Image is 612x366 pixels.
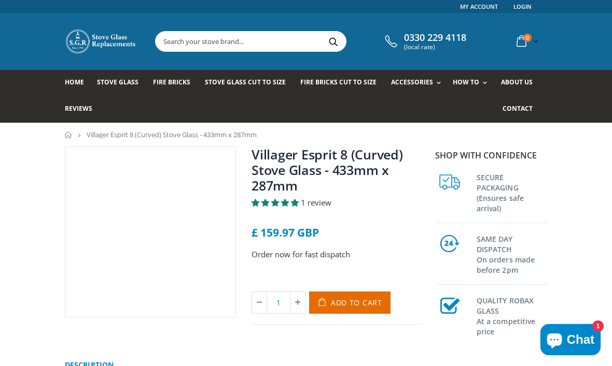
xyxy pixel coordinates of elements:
[331,298,382,308] span: Add to Cart
[65,96,100,123] a: Reviews
[205,70,293,96] a: Stove Glass Cut To Size
[309,291,391,314] button: Add to Cart
[501,70,540,96] a: About us
[391,70,446,96] a: Accessories
[153,78,190,86] span: Fire Bricks
[301,197,331,208] span: 1 review
[65,28,137,54] img: Stove Glass Replacement
[65,131,73,138] a: Home
[65,104,92,113] span: Reviews
[65,70,92,96] a: Home
[65,78,84,86] span: Home
[87,130,257,139] span: Villager Esprit 8 (Curved) Stove Glass - 433mm x 287mm
[300,70,384,96] a: Fire Bricks Cut To Size
[391,78,433,86] span: Accessories
[322,32,345,51] button: Search
[252,145,403,194] a: Villager Esprit 8 (Curved) Stove Glass - 433mm x 287mm
[252,248,423,260] p: Order now for fast dispatch
[156,32,441,51] input: Search your stove brand...
[252,225,319,240] span: £ 159.97 GBP
[477,232,547,275] h3: SAME DAY DISPATCH On orders made before 2pm
[503,104,533,113] span: Contact
[453,70,492,96] a: How To
[523,34,532,42] span: 0
[512,31,540,51] a: 0
[477,170,547,214] h3: SECURE PACKAGING (Ensures safe arrival)
[435,149,547,162] p: Shop with confidence
[300,78,377,86] span: Fire Bricks Cut To Size
[205,78,285,86] span: Stove Glass Cut To Size
[501,78,533,86] span: About us
[503,96,540,123] a: Contact
[477,294,547,337] h3: QUALITY ROBAX GLASS At a competitive price
[453,78,479,86] span: How To
[537,324,604,358] inbox-online-store-chat: Shopify online store chat
[153,70,198,96] a: Fire Bricks
[97,70,146,96] a: Stove Glass
[97,78,138,86] span: Stove Glass
[252,197,301,208] span: 5.00 stars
